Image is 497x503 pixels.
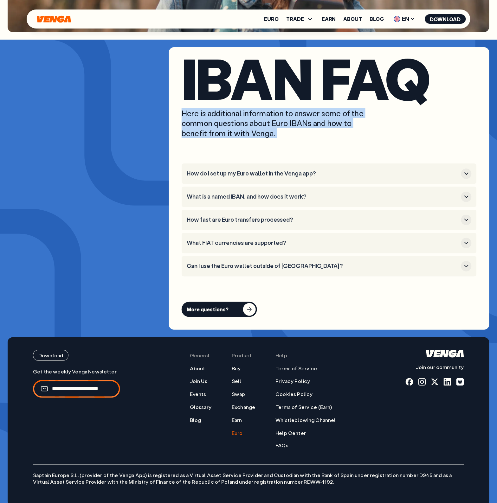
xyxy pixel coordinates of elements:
[33,368,120,375] p: Get the weekly Venga Newsletter
[187,215,472,225] button: How fast are Euro transfers processed?
[276,417,336,423] a: Whistleblowing Channel
[190,378,207,385] a: Join Us
[33,350,120,361] a: Download
[444,378,451,386] a: linkedin
[33,350,68,361] button: Download
[36,16,72,23] svg: Home
[187,239,459,246] h3: What FIAT currencies are supported?
[286,15,314,23] span: TRADE
[182,54,477,102] h2: IBAN FAQ
[456,378,464,386] a: warpcast
[322,16,336,22] a: Earn
[406,364,464,371] p: Join our community
[232,391,245,398] a: Swap
[286,16,304,22] span: TRADE
[406,378,413,386] a: fb
[276,404,332,411] a: Terms of Service (Earn)
[190,417,201,423] a: Blog
[182,108,375,138] p: Here is additional information to answer some of the common questions about Euro IBANs and how to...
[425,14,466,24] button: Download
[232,378,242,385] a: Sell
[187,261,472,271] button: Can I use the Euro wallet outside of [GEOGRAPHIC_DATA]?
[187,193,459,200] h3: What is a named IBAN, and how does it work?
[431,378,439,386] a: x
[190,404,211,411] a: Glossary
[276,443,289,449] a: FAQs
[232,365,241,372] a: Buy
[276,430,306,436] a: Help Center
[187,169,472,179] button: How do I set up my Euro wallet in the Venga app?
[190,352,210,359] span: General
[392,14,417,24] span: EN
[264,16,279,22] a: Euro
[187,216,459,223] h3: How fast are Euro transfers processed?
[426,350,464,358] svg: Home
[276,365,318,372] a: Terms of Service
[187,263,459,270] h3: Can I use the Euro wallet outside of [GEOGRAPHIC_DATA]?
[190,391,206,398] a: Events
[232,404,255,411] a: Exchange
[182,302,257,317] button: More questions?
[187,238,472,248] button: What FIAT currencies are supported?
[232,352,252,359] span: Product
[344,16,362,22] a: About
[276,391,313,398] a: Cookies Policy
[276,352,287,359] span: Help
[187,170,459,177] h3: How do I set up my Euro wallet in the Venga app?
[187,192,472,202] button: What is a named IBAN, and how does it work?
[394,16,400,22] img: flag-uk
[418,378,426,386] a: instagram
[232,430,243,436] a: Euro
[190,365,205,372] a: About
[33,464,464,486] p: Saptain Europe S.L. (provider of the Venga App) is registered as a Virtual Asset Service Provider...
[370,16,384,22] a: Blog
[187,306,229,313] div: More questions?
[276,378,310,385] a: Privacy Policy
[232,417,242,423] a: Earn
